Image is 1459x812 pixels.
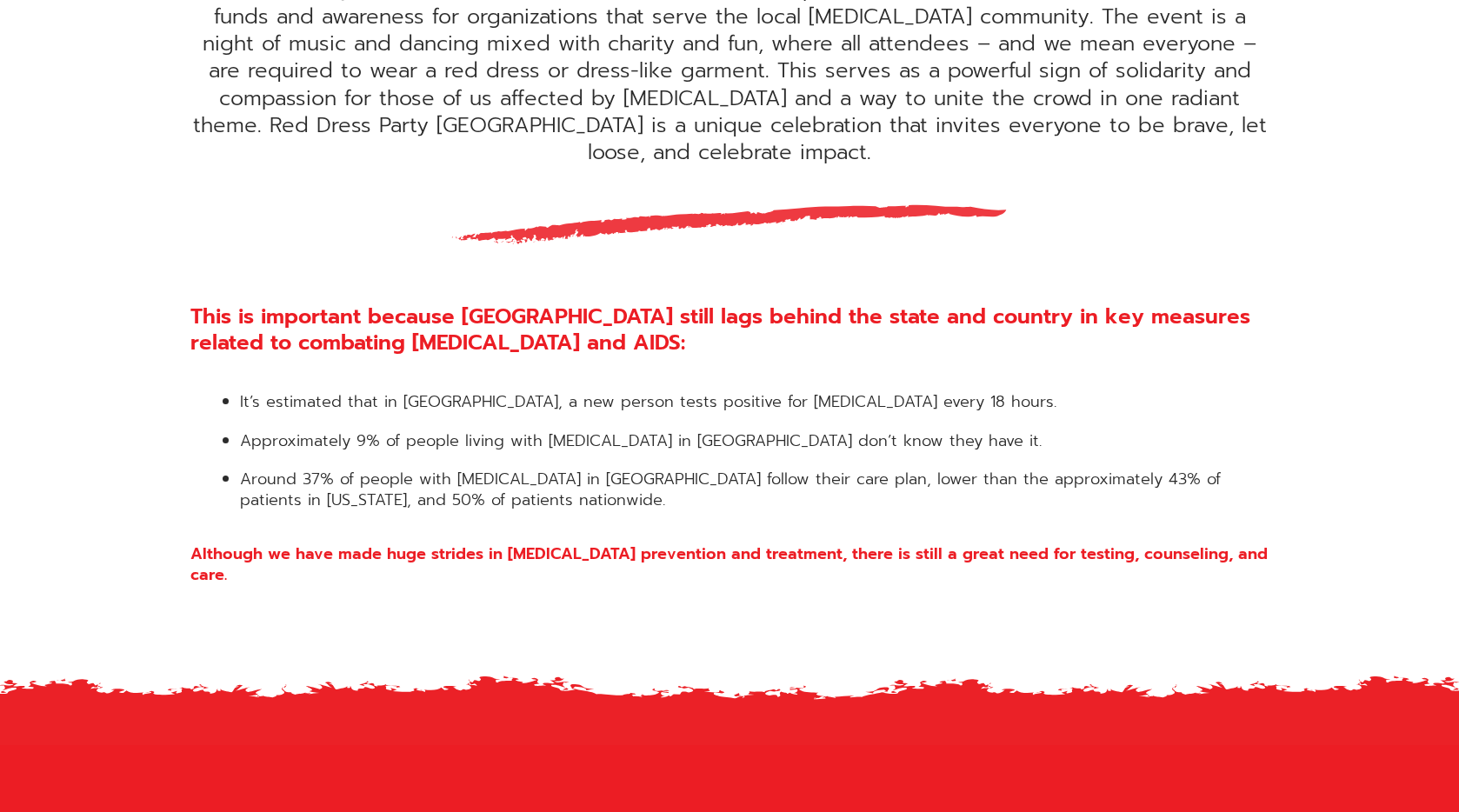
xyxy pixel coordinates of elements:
[190,543,1269,585] h4: Although we have made huge strides in [MEDICAL_DATA] prevention and treatment, there is still a g...
[240,392,1269,412] li: It’s estimated that in [GEOGRAPHIC_DATA], a new person tests positive for [MEDICAL_DATA] every 18...
[190,303,1269,356] h3: This is important because [GEOGRAPHIC_DATA] still lags behind the state and country in key measur...
[240,469,1269,510] li: Around 37% of people with [MEDICAL_DATA] in [GEOGRAPHIC_DATA] follow their care plan, lower than ...
[240,431,1269,451] li: Approximately 9% of people living with [MEDICAL_DATA] in [GEOGRAPHIC_DATA] don’t know they have it.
